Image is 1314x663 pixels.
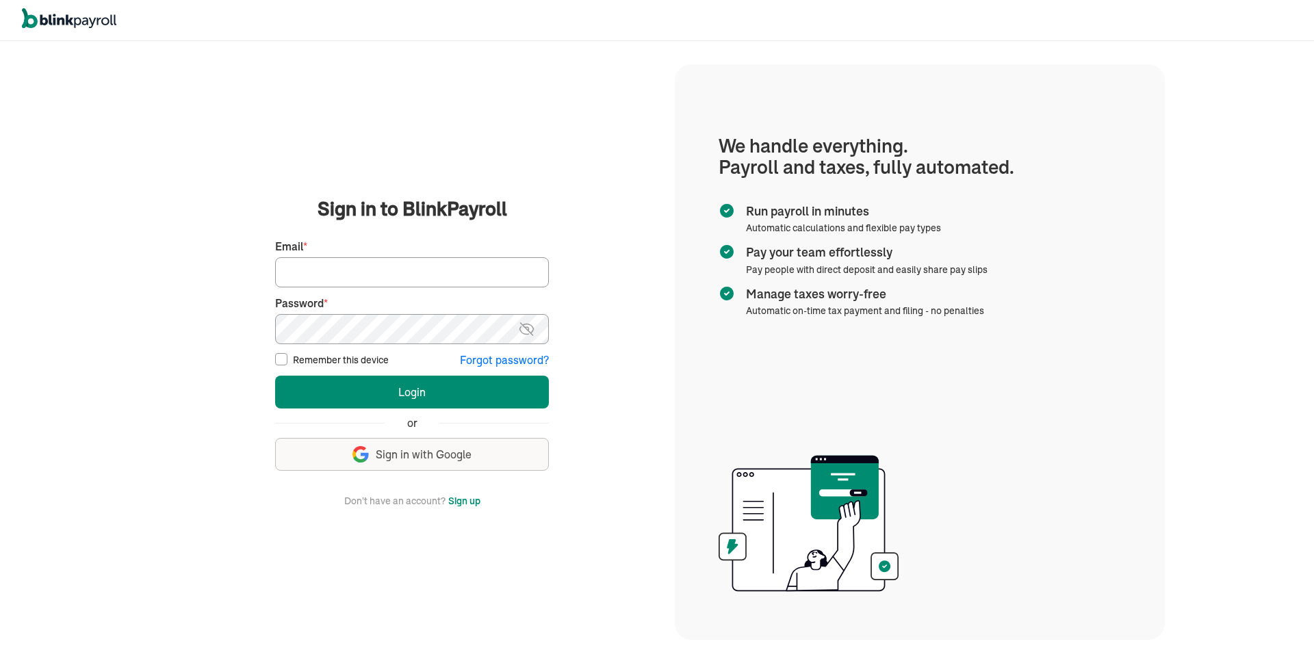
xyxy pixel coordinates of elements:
button: Login [275,376,549,408]
span: or [407,415,417,431]
img: checkmark [719,285,735,302]
img: checkmark [719,203,735,219]
span: Pay people with direct deposit and easily share pay slips [746,263,988,276]
button: Sign in with Google [275,438,549,471]
label: Password [275,296,549,311]
img: illustration [719,451,899,596]
span: Sign in to BlinkPayroll [318,195,507,222]
img: checkmark [719,244,735,260]
img: logo [22,8,116,29]
span: Sign in with Google [376,447,472,463]
h1: We handle everything. Payroll and taxes, fully automated. [719,135,1121,178]
label: Remember this device [293,353,389,367]
button: Sign up [448,493,480,509]
img: eye [518,321,535,337]
span: Run payroll in minutes [746,203,936,220]
img: google [352,446,369,463]
span: Automatic calculations and flexible pay types [746,222,941,234]
span: Pay your team effortlessly [746,244,982,261]
span: Manage taxes worry-free [746,285,979,303]
span: Don't have an account? [344,493,446,509]
input: Your email address [275,257,549,287]
span: Automatic on-time tax payment and filing - no penalties [746,304,984,317]
button: Forgot password? [460,352,549,368]
label: Email [275,239,549,255]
